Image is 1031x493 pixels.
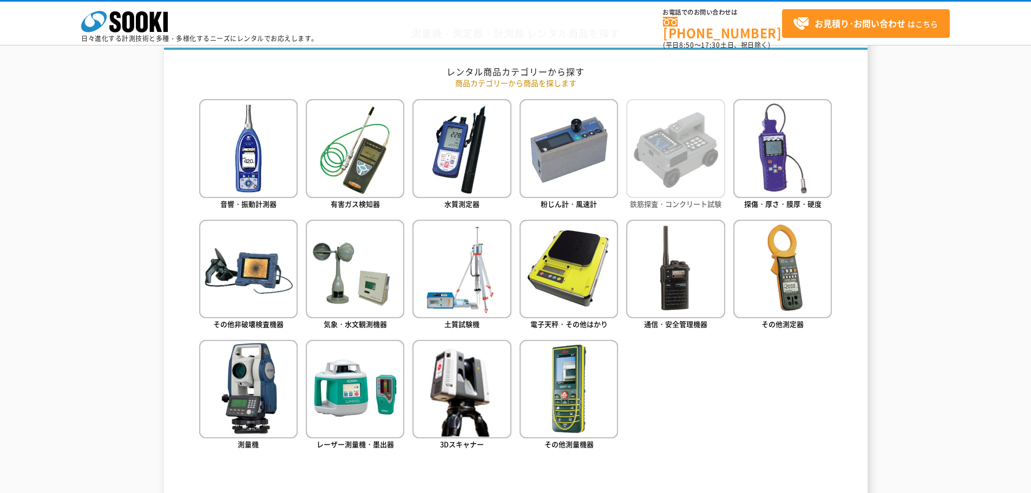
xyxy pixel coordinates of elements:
[644,319,707,329] span: 通信・安全管理機器
[199,340,298,452] a: 測量機
[626,220,725,318] img: 通信・安全管理機器
[412,99,511,211] a: 水質測定器
[412,99,511,198] img: 水質測定器
[317,439,394,449] span: レーザー測量機・墨出器
[213,319,284,329] span: その他非破壊検査機器
[815,17,905,30] strong: お見積り･お問い合わせ
[412,220,511,332] a: 土質試験機
[630,199,721,209] span: 鉄筋探査・コンクリート試験
[520,220,618,318] img: 電子天秤・その他はかり
[520,220,618,332] a: 電子天秤・その他はかり
[520,340,618,452] a: その他測量機器
[324,319,387,329] span: 気象・水文観測機器
[733,220,832,332] a: その他測定器
[199,66,832,77] h2: レンタル商品カテゴリーから探す
[530,319,608,329] span: 電子天秤・その他はかり
[744,199,822,209] span: 探傷・厚さ・膜厚・硬度
[663,17,782,39] a: [PHONE_NUMBER]
[626,99,725,211] a: 鉄筋探査・コンクリート試験
[331,199,380,209] span: 有害ガス検知器
[220,199,277,209] span: 音響・振動計測器
[663,40,770,50] span: (平日 ～ 土日、祝日除く)
[199,77,832,89] p: 商品カテゴリーから商品を探します
[306,340,404,438] img: レーザー測量機・墨出器
[412,220,511,318] img: 土質試験機
[626,99,725,198] img: 鉄筋探査・コンクリート試験
[444,319,480,329] span: 土質試験機
[761,319,804,329] span: その他測定器
[199,220,298,318] img: その他非破壊検査機器
[520,340,618,438] img: その他測量機器
[199,99,298,198] img: 音響・振動計測器
[199,99,298,211] a: 音響・振動計測器
[520,99,618,198] img: 粉じん計・風速計
[444,199,480,209] span: 水質測定器
[733,220,832,318] img: その他測定器
[733,99,832,198] img: 探傷・厚さ・膜厚・硬度
[412,340,511,452] a: 3Dスキャナー
[199,340,298,438] img: 測量機
[701,40,720,50] span: 17:30
[306,340,404,452] a: レーザー測量機・墨出器
[520,99,618,211] a: 粉じん計・風速計
[306,220,404,318] img: 気象・水文観測機器
[782,9,950,38] a: お見積り･お問い合わせはこちら
[199,220,298,332] a: その他非破壊検査機器
[733,99,832,211] a: 探傷・厚さ・膜厚・硬度
[679,40,694,50] span: 8:50
[544,439,594,449] span: その他測量機器
[238,439,259,449] span: 測量機
[793,16,938,32] span: はこちら
[440,439,484,449] span: 3Dスキャナー
[306,99,404,198] img: 有害ガス検知器
[626,220,725,332] a: 通信・安全管理機器
[412,340,511,438] img: 3Dスキャナー
[663,9,782,16] span: お電話でのお問い合わせは
[541,199,597,209] span: 粉じん計・風速計
[81,35,318,42] p: 日々進化する計測技術と多種・多様化するニーズにレンタルでお応えします。
[306,220,404,332] a: 気象・水文観測機器
[306,99,404,211] a: 有害ガス検知器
